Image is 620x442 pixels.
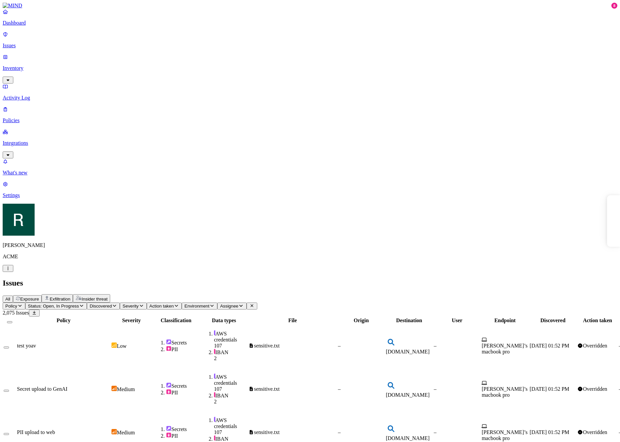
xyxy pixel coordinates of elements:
[434,318,480,324] div: User
[338,343,340,348] span: –
[529,318,576,324] div: Discovered
[220,304,238,309] span: Assignee
[3,54,617,83] a: Inventory
[214,399,247,405] div: 2
[17,343,36,348] span: test yoav
[214,435,247,442] div: IBAN
[214,373,247,386] div: AWS credentials
[3,158,617,176] a: What's new
[338,386,340,392] span: –
[117,430,135,435] span: Medium
[166,389,171,394] img: pii
[3,140,617,146] p: Integrations
[3,310,29,316] span: 2,075 Issues
[166,426,199,432] div: Secrets
[482,386,527,398] span: [PERSON_NAME]’s macbook pro
[529,429,569,435] span: [DATE] 01:52 PM
[5,304,17,309] span: Policy
[117,386,135,392] span: Medium
[7,321,12,323] button: Select all
[166,346,171,351] img: pii
[611,3,617,9] div: 8
[386,318,432,324] div: Destination
[3,84,617,101] a: Activity Log
[434,386,436,392] span: –
[434,343,436,348] span: –
[166,382,199,389] div: Secrets
[3,117,617,123] p: Policies
[28,304,79,309] span: Status: Open, In Progress
[4,346,9,348] button: Select row
[482,429,527,441] span: [PERSON_NAME]’s macbook pro
[111,342,117,348] img: severity-low
[3,254,617,260] p: ACME
[386,349,430,354] span: [DOMAIN_NAME]
[214,417,215,422] img: secret-line
[3,204,35,236] img: Ron Rabinovich
[5,297,10,302] span: All
[214,392,215,397] img: pii-line
[214,330,215,335] img: secret-line
[3,43,617,49] p: Issues
[434,429,436,435] span: –
[166,339,171,344] img: secret
[3,20,617,26] p: Dashboard
[583,429,607,435] span: Overridden
[214,435,215,441] img: pii-line
[111,386,117,391] img: severity-medium
[249,318,336,324] div: File
[3,3,617,9] a: MIND
[3,242,617,248] p: [PERSON_NAME]
[3,65,617,71] p: Inventory
[529,343,569,348] span: [DATE] 01:52 PM
[166,426,171,431] img: secret
[386,392,430,398] span: [DOMAIN_NAME]
[3,31,617,49] a: Issues
[201,318,247,324] div: Data types
[214,349,247,355] div: IBAN
[3,279,617,288] h2: Issues
[117,343,126,349] span: Low
[529,386,569,392] span: [DATE] 01:52 PM
[184,304,209,309] span: Environment
[166,346,199,352] div: PII
[3,170,617,176] p: What's new
[166,432,199,439] div: PII
[254,429,280,435] span: sensitive.txt
[3,181,617,198] a: Settings
[583,386,607,392] span: Overridden
[17,318,110,324] div: Policy
[386,337,396,347] img: www.bing.com favicon
[82,297,107,302] span: Insider threat
[214,355,247,361] div: 2
[214,343,247,349] div: 107
[4,390,9,392] button: Select row
[149,304,174,309] span: Action taken
[90,304,112,309] span: Discovered
[254,386,280,392] span: sensitive.txt
[214,330,247,343] div: AWS credentials
[20,297,39,302] span: Exposure
[214,417,247,429] div: AWS credentials
[254,343,280,348] span: sensitive.txt
[577,318,617,324] div: Action taken
[122,304,138,309] span: Severity
[482,343,527,354] span: [PERSON_NAME]’s macbook pro
[17,386,68,392] span: Secret upload to GenAI
[482,318,528,324] div: Endpoint
[3,9,617,26] a: Dashboard
[111,429,117,434] img: severity-medium
[4,433,9,435] button: Select row
[166,382,171,388] img: secret
[214,392,247,399] div: IBAN
[3,129,617,157] a: Integrations
[3,192,617,198] p: Settings
[166,339,199,346] div: Secrets
[214,349,215,354] img: pii-line
[111,318,151,324] div: Severity
[386,435,430,441] span: [DOMAIN_NAME]
[153,318,199,324] div: Classification
[338,429,340,435] span: –
[214,386,247,392] div: 107
[17,429,55,435] span: PII upload to web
